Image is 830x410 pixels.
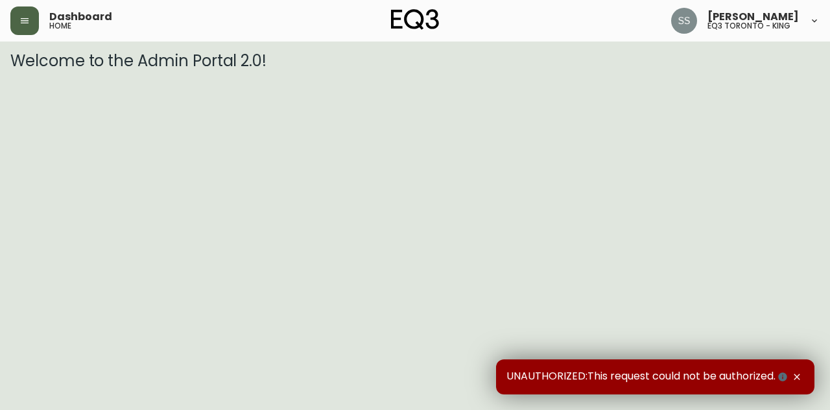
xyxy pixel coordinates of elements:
h3: Welcome to the Admin Portal 2.0! [10,52,820,70]
span: Dashboard [49,12,112,22]
h5: eq3 toronto - king [707,22,790,30]
span: [PERSON_NAME] [707,12,799,22]
img: logo [391,9,439,30]
span: UNAUTHORIZED:This request could not be authorized. [506,370,790,384]
img: f1b6f2cda6f3b51f95337c5892ce6799 [671,8,697,34]
h5: home [49,22,71,30]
